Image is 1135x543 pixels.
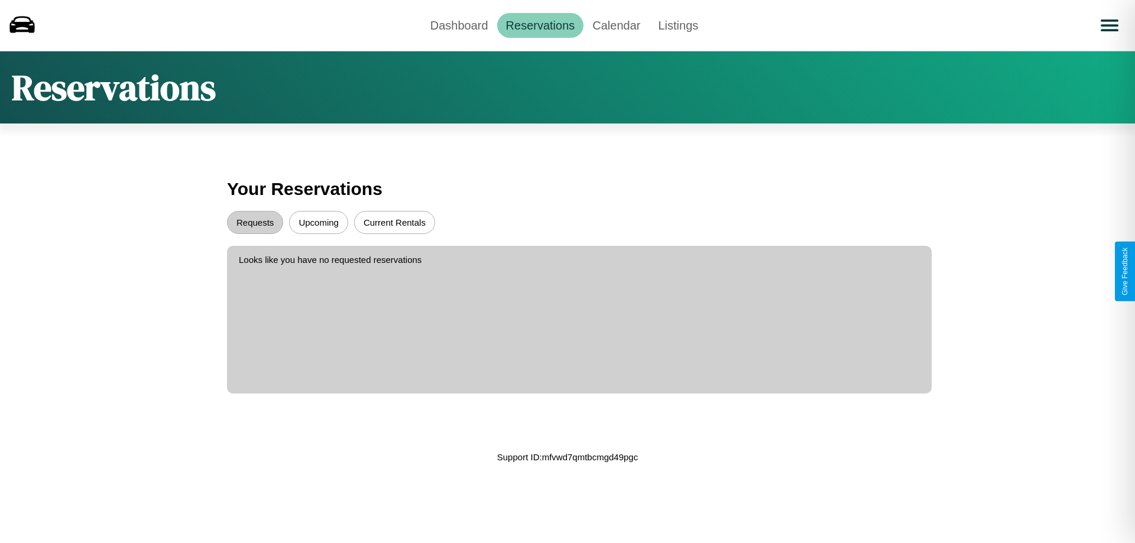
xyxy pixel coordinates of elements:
p: Looks like you have no requested reservations [239,252,920,268]
h1: Reservations [12,63,216,112]
button: Current Rentals [354,211,435,234]
a: Reservations [497,13,584,38]
a: Listings [649,13,707,38]
a: Calendar [583,13,649,38]
a: Dashboard [421,13,497,38]
button: Requests [227,211,283,234]
div: Give Feedback [1121,248,1129,295]
button: Open menu [1093,9,1126,42]
h3: Your Reservations [227,173,908,205]
p: Support ID: mfvwd7qmtbcmgd49pgc [497,449,638,465]
button: Upcoming [289,211,348,234]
